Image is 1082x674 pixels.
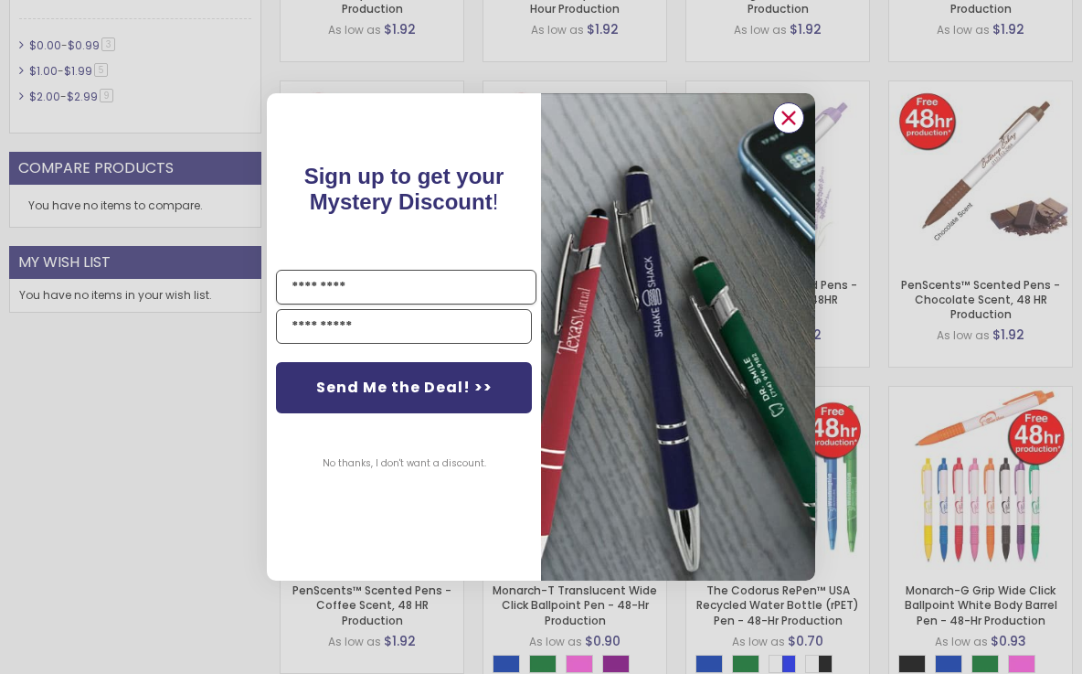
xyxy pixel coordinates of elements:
span: ! [304,164,504,214]
span: Sign up to get your Mystery Discount [304,164,504,214]
button: Send Me the Deal! >> [276,362,532,413]
img: pop-up-image [541,93,815,581]
button: No thanks, I don't want a discount. [313,441,495,487]
button: Close dialog [773,102,804,134]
